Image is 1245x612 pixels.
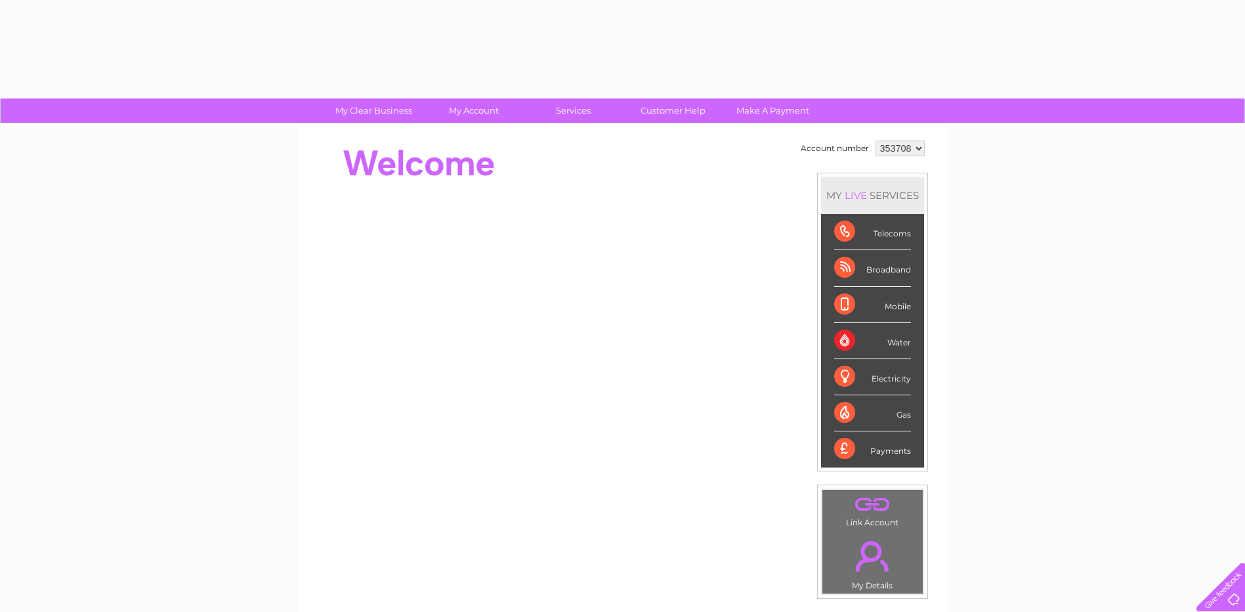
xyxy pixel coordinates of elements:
[821,177,924,214] div: MY SERVICES
[826,533,919,579] a: .
[842,189,870,202] div: LIVE
[822,530,923,594] td: My Details
[320,98,428,123] a: My Clear Business
[519,98,627,123] a: Services
[822,489,923,531] td: Link Account
[834,323,911,359] div: Water
[419,98,528,123] a: My Account
[834,250,911,286] div: Broadband
[797,137,872,160] td: Account number
[834,395,911,431] div: Gas
[619,98,727,123] a: Customer Help
[834,431,911,467] div: Payments
[719,98,827,123] a: Make A Payment
[834,214,911,250] div: Telecoms
[834,287,911,323] div: Mobile
[834,359,911,395] div: Electricity
[826,493,919,516] a: .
